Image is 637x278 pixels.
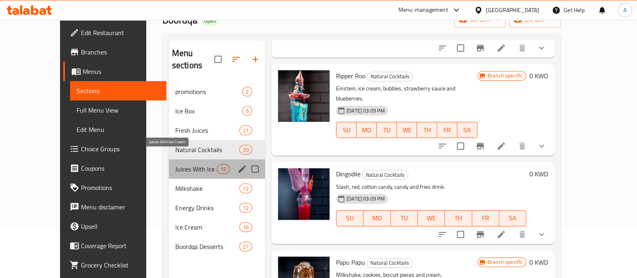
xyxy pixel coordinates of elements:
a: Branches [63,42,166,62]
span: Upsell [81,222,160,231]
button: sort-choices [433,225,452,244]
span: Full Menu View [77,105,160,115]
div: Natural Cocktails [367,258,413,268]
span: Natural Cocktails [175,145,239,155]
span: SU [340,212,360,224]
span: Branch specific [484,72,526,79]
span: Select to update [452,40,469,56]
a: Sections [70,81,166,100]
a: Edit menu item [496,141,506,151]
span: A [623,6,627,15]
span: Coupons [81,163,160,173]
div: Ice Cream16 [169,217,265,237]
span: 12 [240,204,252,212]
a: Upsell [63,217,166,236]
button: Branch-specific-item [471,136,490,156]
span: Sections [77,86,160,96]
div: Ice Box9 [169,101,265,121]
span: Grocery Checklist [81,260,160,270]
span: Sort sections [226,50,246,69]
span: Energy Drinks [175,203,239,213]
span: Natural Cocktails [367,258,412,268]
h6: 0 KWD [529,70,548,82]
span: export [515,15,554,25]
span: Select all sections [210,51,226,68]
span: MO [360,124,373,136]
span: FR [475,212,496,224]
button: SU [336,210,363,226]
button: delete [513,225,532,244]
span: Edit Restaurant [81,28,160,38]
span: Ice Box [175,106,242,116]
span: 27 [240,243,252,251]
div: Milkshake12 [169,179,265,198]
button: Add section [246,50,265,69]
span: TU [380,124,394,136]
button: SA [457,122,477,138]
span: 20 [240,146,252,154]
span: TH [420,124,434,136]
span: Ripper Roo [336,70,365,82]
button: SA [499,210,526,226]
span: 16 [240,224,252,231]
div: items [217,164,230,174]
a: Menus [63,62,166,81]
div: items [239,203,252,213]
button: delete [513,38,532,58]
div: items [242,87,252,96]
span: 21 [240,127,252,134]
a: Promotions [63,178,166,197]
a: Coverage Report [63,236,166,255]
span: SA [502,212,523,224]
span: Dingodile [336,168,361,180]
span: Natural Cocktails [367,72,413,81]
div: Energy Drinks12 [169,198,265,217]
div: Fresh Juices [175,125,239,135]
button: sort-choices [433,136,452,156]
span: Edit Menu [77,125,160,134]
button: SU [336,122,357,138]
button: show more [532,136,551,156]
span: Branch specific [484,258,526,266]
span: Milkshake [175,184,239,193]
span: Menus [83,67,160,76]
a: Grocery Checklist [63,255,166,275]
span: 2 [243,88,252,96]
button: delete [513,136,532,156]
span: Select to update [452,138,469,155]
div: promotions [175,87,242,96]
button: TH [445,210,472,226]
span: Natural Cocktails [363,170,408,180]
span: WE [400,124,414,136]
h2: Menu sections [172,47,214,71]
nav: Menu sections [169,79,265,259]
span: import [461,15,499,25]
svg: Show Choices [537,43,546,53]
div: Juices With Ice Cream15edit [169,159,265,179]
h6: 0 KWD [529,257,548,268]
div: [GEOGRAPHIC_DATA] [486,6,539,15]
div: items [239,145,252,155]
button: WE [397,122,417,138]
span: Papu Papu [336,256,365,268]
span: Juices With Ice Cream [175,164,217,174]
span: Ice Cream [175,222,239,232]
button: show more [532,225,551,244]
button: show more [532,38,551,58]
span: [DATE] 03:09 PM [343,107,388,115]
img: Ripper Roo [278,70,330,122]
div: Menu-management [398,5,448,15]
div: Natural Cocktails [367,72,413,82]
a: Edit menu item [496,43,506,53]
span: Choice Groups [81,144,160,154]
span: FR [440,124,454,136]
button: TH [417,122,437,138]
button: Branch-specific-item [471,225,490,244]
span: Open [201,17,219,24]
span: WE [421,212,442,224]
svg: Show Choices [537,230,546,239]
a: Full Menu View [70,100,166,120]
span: Select to update [452,226,469,243]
